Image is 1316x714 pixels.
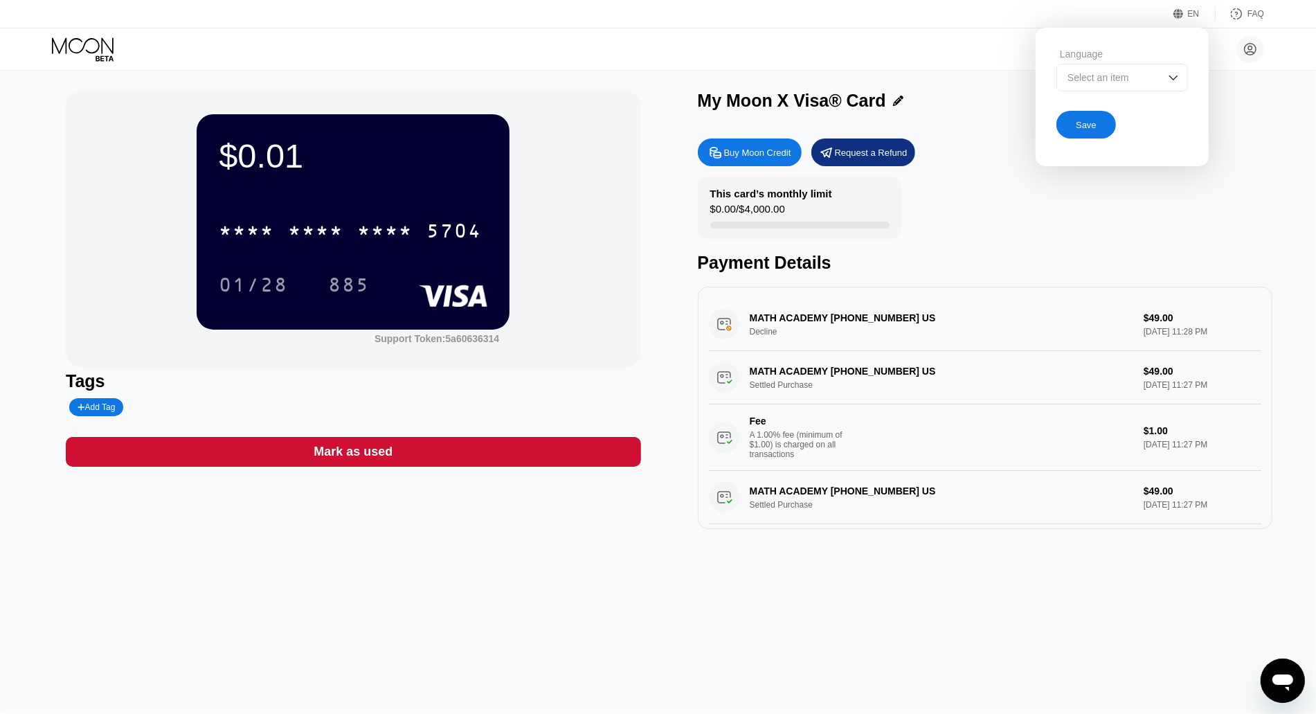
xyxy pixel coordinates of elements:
div: Save [1076,119,1097,131]
div: 885 [318,267,380,302]
div: Mark as used [314,444,393,460]
div: Support Token:5a60636314 [375,333,499,344]
div: Fee [750,416,847,427]
iframe: Button to launch messaging window [1261,659,1305,703]
div: Support Token: 5a60636314 [375,333,499,344]
div: FeeA 1.00% fee (minimum of $1.00) is charged on all transactions$1.00[DATE] 11:27 PM [709,404,1261,471]
div: Request a Refund [811,139,915,166]
div: Add Tag [69,398,123,416]
div: FAQ [1216,7,1264,21]
div: 5704 [426,222,482,244]
div: 01/28 [208,267,298,302]
div: $0.01 [219,136,487,175]
div: Request a Refund [835,147,908,159]
div: FAQ [1247,9,1264,19]
div: Save [1056,105,1188,139]
div: This card’s monthly limit [710,188,832,199]
div: 885 [328,276,370,298]
div: 01/28 [219,276,288,298]
div: $0.00 / $4,000.00 [710,203,785,222]
div: My Moon X Visa® Card [698,91,886,111]
div: EN [1173,7,1216,21]
div: Buy Moon Credit [724,147,791,159]
div: Add Tag [78,402,115,412]
div: EN [1188,9,1200,19]
div: Buy Moon Credit [698,139,802,166]
div: Tags [66,371,640,391]
div: FeeA 1.00% fee (minimum of $1.00) is charged on all transactions$1.00[DATE] 11:27 PM [709,524,1261,591]
div: $1.00 [1144,425,1261,436]
div: Payment Details [698,253,1272,273]
div: Select an item [1064,72,1160,83]
div: A 1.00% fee (minimum of $1.00) is charged on all transactions [750,430,854,459]
div: [DATE] 11:27 PM [1144,440,1261,449]
div: Mark as used [66,437,640,467]
div: Language [1056,48,1188,60]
